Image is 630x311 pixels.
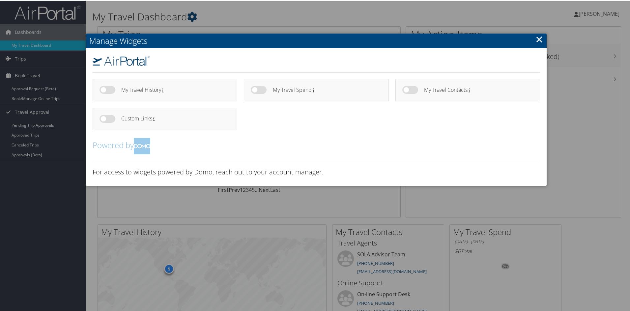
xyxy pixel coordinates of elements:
[93,137,540,154] h2: Powered by
[134,137,150,154] img: domo-logo.png
[93,167,540,176] h3: For access to widgets powered by Domo, reach out to your account manager.
[121,87,225,92] h4: My Travel History
[93,55,150,65] img: airportal-logo.png
[424,87,528,92] h4: My Travel Contacts
[273,87,377,92] h4: My Travel Spend
[121,115,225,121] h4: Custom Links
[535,32,543,45] a: Close
[86,33,547,47] h2: Manage Widgets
